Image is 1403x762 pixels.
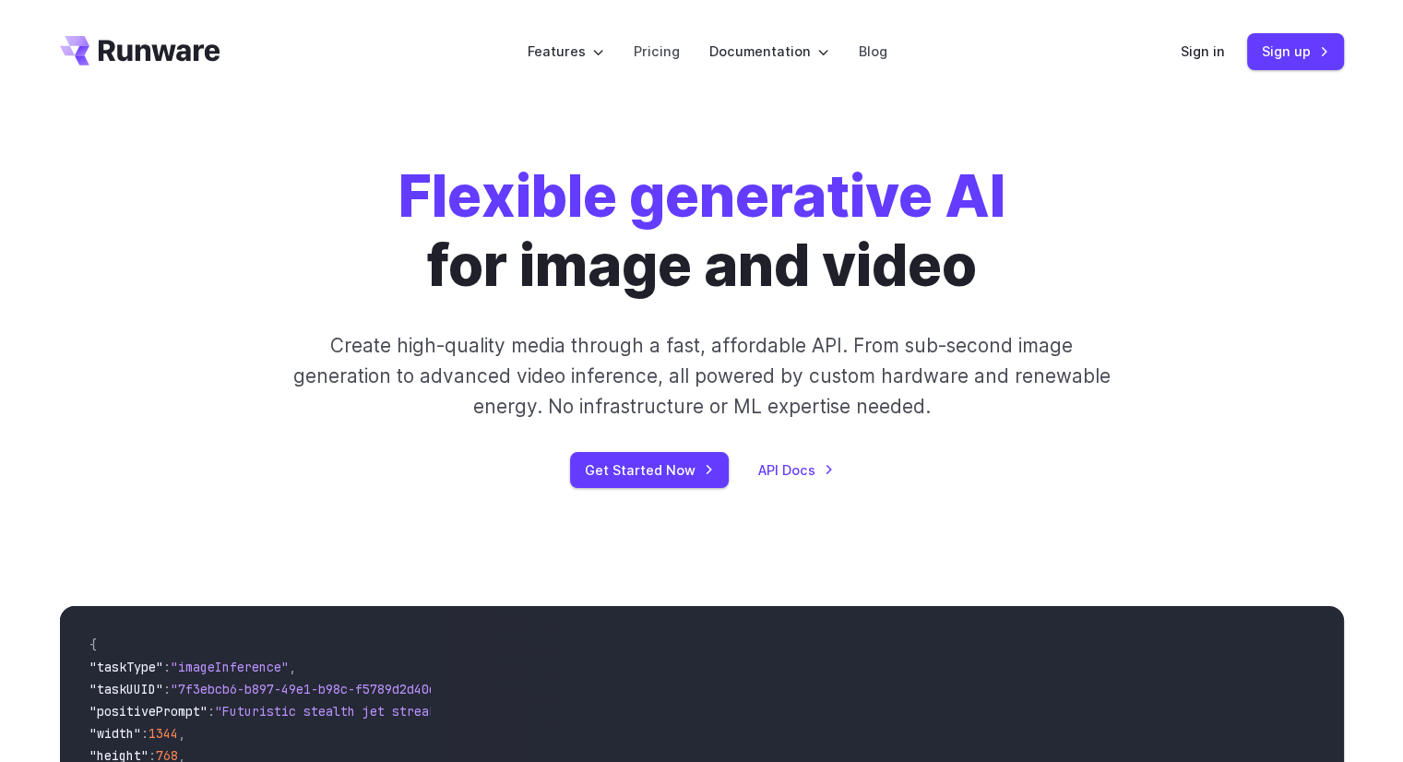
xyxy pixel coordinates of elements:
[89,703,208,720] span: "positivePrompt"
[398,161,1005,231] strong: Flexible generative AI
[208,703,215,720] span: :
[291,330,1112,423] p: Create high-quality media through a fast, affordable API. From sub-second image generation to adv...
[709,41,829,62] label: Documentation
[398,162,1005,301] h1: for image and video
[528,41,604,62] label: Features
[859,41,887,62] a: Blog
[215,703,886,720] span: "Futuristic stealth jet streaking through a neon-lit cityscape with glowing purple exhaust"
[178,725,185,742] span: ,
[89,637,97,653] span: {
[171,681,451,697] span: "7f3ebcb6-b897-49e1-b98c-f5789d2d40d7"
[163,681,171,697] span: :
[163,659,171,675] span: :
[60,36,220,65] a: Go to /
[141,725,149,742] span: :
[1247,33,1344,69] a: Sign up
[289,659,296,675] span: ,
[570,452,729,488] a: Get Started Now
[89,681,163,697] span: "taskUUID"
[758,459,834,481] a: API Docs
[89,659,163,675] span: "taskType"
[1181,41,1225,62] a: Sign in
[634,41,680,62] a: Pricing
[149,725,178,742] span: 1344
[89,725,141,742] span: "width"
[171,659,289,675] span: "imageInference"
